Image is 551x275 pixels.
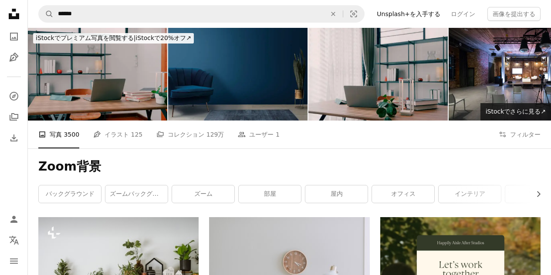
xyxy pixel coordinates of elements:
[28,28,199,49] a: iStockでプレミアム写真を閲覧する|iStockで20%オフ↗
[238,121,279,148] a: ユーザー 1
[156,121,224,148] a: コレクション 129万
[305,185,368,203] a: 屋内
[372,7,446,21] a: Unsplash+を入手する
[308,28,448,121] img: ラップトップと勉強用品の入ったテーブル、今後のオンラインクラスの準備ができています。
[5,129,23,147] a: ダウンロード履歴
[33,33,194,44] div: iStockで20%オフ ↗
[38,267,199,275] a: 白い壁の上に鉢植えの棚がいっぱい
[206,130,224,139] span: 129万
[343,6,364,22] button: ビジュアル検索
[36,34,135,41] span: iStockでプレミアム写真を閲覧する |
[486,108,546,115] span: iStockでさらに見る ↗
[324,6,343,22] button: 全てクリア
[487,7,541,21] button: 画像を提出する
[105,185,168,203] a: ズームバックグラウンドオフィス
[446,7,480,21] a: ログイン
[5,87,23,105] a: 探す
[372,185,434,203] a: オフィス
[439,185,501,203] a: インテリア
[172,185,234,203] a: ズーム
[168,28,308,121] img: レトロなリビングルームのインテリアデザイン
[131,130,143,139] span: 125
[5,211,23,228] a: ログイン / 登録する
[5,252,23,270] button: メニュー
[28,28,167,121] img: ラップトップと勉強用品の入ったテーブル、今後のオンラインクラスの準備ができています。
[531,185,541,203] button: リストを右にスクロールする
[239,185,301,203] a: 部屋
[480,103,551,121] a: iStockでさらに見る↗
[499,121,541,148] button: フィルター
[5,231,23,249] button: 言語
[209,267,369,275] a: white desk lamp beside green plant
[93,121,142,148] a: イラスト 125
[39,185,101,203] a: バックグラウンド
[5,49,23,66] a: イラスト
[5,108,23,126] a: コレクション
[276,130,280,139] span: 1
[38,5,365,23] form: サイト内でビジュアルを探す
[39,6,54,22] button: Unsplashで検索する
[38,159,541,174] h1: Zoom背景
[5,28,23,45] a: 写真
